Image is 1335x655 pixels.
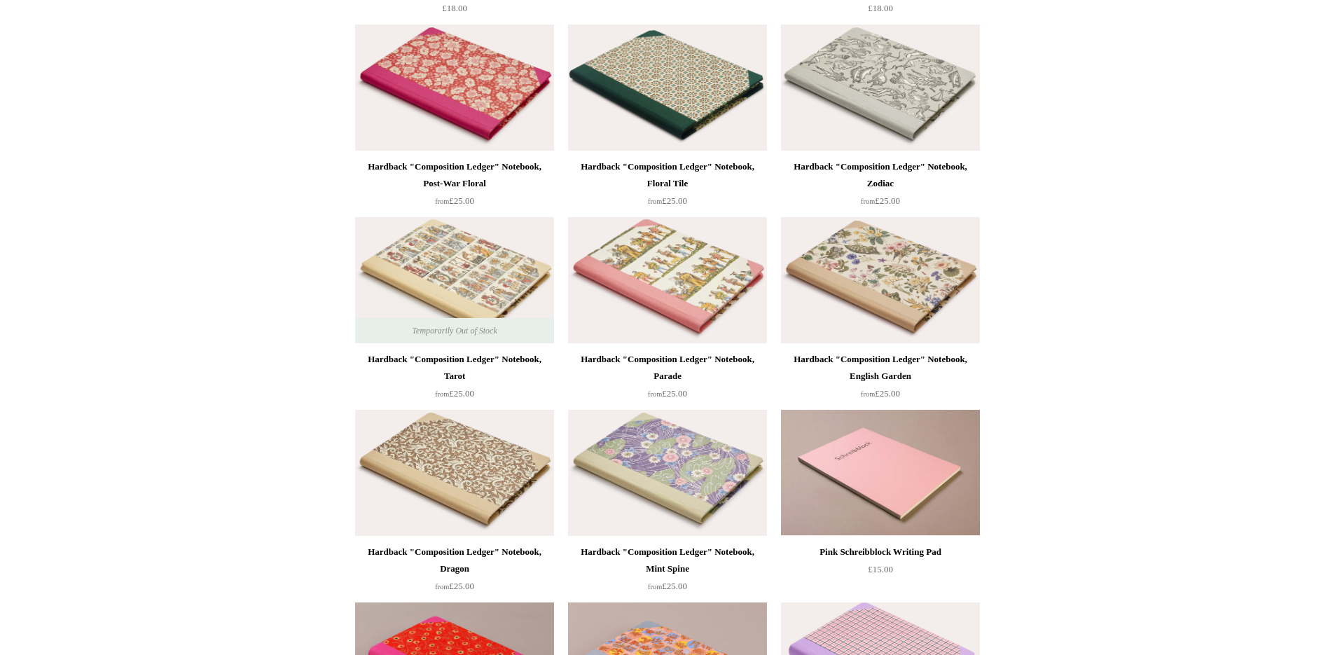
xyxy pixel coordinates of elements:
div: Hardback "Composition Ledger" Notebook, Parade [572,351,763,385]
a: Hardback "Composition Ledger" Notebook, Zodiac Hardback "Composition Ledger" Notebook, Zodiac [781,25,980,151]
span: £18.00 [442,3,467,13]
a: Hardback "Composition Ledger" Notebook, Post-War Floral from£25.00 [355,158,554,216]
img: Hardback "Composition Ledger" Notebook, English Garden [781,217,980,343]
span: from [648,390,662,398]
img: Hardback "Composition Ledger" Notebook, Tarot [355,217,554,343]
a: Hardback "Composition Ledger" Notebook, Dragon from£25.00 [355,544,554,601]
img: Hardback "Composition Ledger" Notebook, Mint Spine [568,410,767,536]
div: Hardback "Composition Ledger" Notebook, Dragon [359,544,551,577]
span: Temporarily Out of Stock [398,318,511,343]
a: Hardback "Composition Ledger" Notebook, Floral Tile Hardback "Composition Ledger" Notebook, Flora... [568,25,767,151]
span: £25.00 [648,581,687,591]
span: from [435,198,449,205]
div: Hardback "Composition Ledger" Notebook, Mint Spine [572,544,763,577]
span: from [861,198,875,205]
img: Hardback "Composition Ledger" Notebook, Dragon [355,410,554,536]
span: £25.00 [435,388,474,399]
div: Hardback "Composition Ledger" Notebook, English Garden [784,351,976,385]
img: Hardback "Composition Ledger" Notebook, Floral Tile [568,25,767,151]
a: Hardback "Composition Ledger" Notebook, Tarot Hardback "Composition Ledger" Notebook, Tarot Tempo... [355,217,554,343]
span: from [435,390,449,398]
span: £25.00 [435,581,474,591]
span: from [435,583,449,591]
span: from [648,198,662,205]
a: Hardback "Composition Ledger" Notebook, Dragon Hardback "Composition Ledger" Notebook, Dragon [355,410,554,536]
img: Hardback "Composition Ledger" Notebook, Post-War Floral [355,25,554,151]
div: Hardback "Composition Ledger" Notebook, Floral Tile [572,158,763,192]
span: £18.00 [868,3,893,13]
div: Hardback "Composition Ledger" Notebook, Tarot [359,351,551,385]
div: Hardback "Composition Ledger" Notebook, Zodiac [784,158,976,192]
span: from [648,583,662,591]
a: Hardback "Composition Ledger" Notebook, Zodiac from£25.00 [781,158,980,216]
a: Pink Schreibblock Writing Pad £15.00 [781,544,980,601]
a: Hardback "Composition Ledger" Notebook, Parade from£25.00 [568,351,767,408]
a: Hardback "Composition Ledger" Notebook, Parade Hardback "Composition Ledger" Notebook, Parade [568,217,767,343]
a: Hardback "Composition Ledger" Notebook, Mint Spine Hardback "Composition Ledger" Notebook, Mint S... [568,410,767,536]
span: £25.00 [861,388,900,399]
a: Hardback "Composition Ledger" Notebook, Mint Spine from£25.00 [568,544,767,601]
img: Pink Schreibblock Writing Pad [781,410,980,536]
span: £15.00 [868,564,893,574]
span: £25.00 [648,195,687,206]
span: £25.00 [861,195,900,206]
span: from [861,390,875,398]
a: Hardback "Composition Ledger" Notebook, Floral Tile from£25.00 [568,158,767,216]
a: Pink Schreibblock Writing Pad Pink Schreibblock Writing Pad [781,410,980,536]
img: Hardback "Composition Ledger" Notebook, Zodiac [781,25,980,151]
span: £25.00 [435,195,474,206]
span: £25.00 [648,388,687,399]
a: Hardback "Composition Ledger" Notebook, Post-War Floral Hardback "Composition Ledger" Notebook, P... [355,25,554,151]
div: Hardback "Composition Ledger" Notebook, Post-War Floral [359,158,551,192]
a: Hardback "Composition Ledger" Notebook, English Garden Hardback "Composition Ledger" Notebook, En... [781,217,980,343]
a: Hardback "Composition Ledger" Notebook, Tarot from£25.00 [355,351,554,408]
img: Hardback "Composition Ledger" Notebook, Parade [568,217,767,343]
a: Hardback "Composition Ledger" Notebook, English Garden from£25.00 [781,351,980,408]
div: Pink Schreibblock Writing Pad [784,544,976,560]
